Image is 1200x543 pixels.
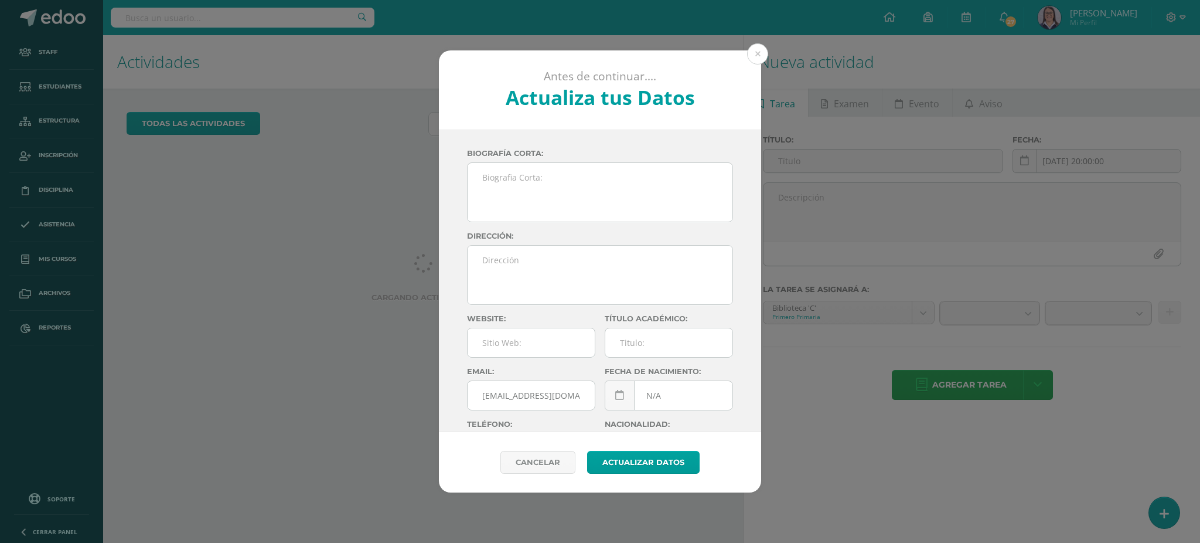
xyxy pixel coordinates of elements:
[605,367,733,376] label: Fecha de nacimiento:
[467,149,733,158] label: Biografía corta:
[587,451,700,474] button: Actualizar datos
[605,420,733,429] label: Nacionalidad:
[605,328,732,357] input: Titulo:
[471,84,730,111] h2: Actualiza tus Datos
[605,314,733,323] label: Título académico:
[468,328,595,357] input: Sitio Web:
[467,314,595,323] label: Website:
[471,69,730,84] p: Antes de continuar....
[500,451,575,474] a: Cancelar
[468,381,595,410] input: Correo Electronico:
[605,381,732,410] input: Fecha de Nacimiento:
[467,232,733,240] label: Dirección:
[467,420,595,429] label: Teléfono:
[467,367,595,376] label: Email:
